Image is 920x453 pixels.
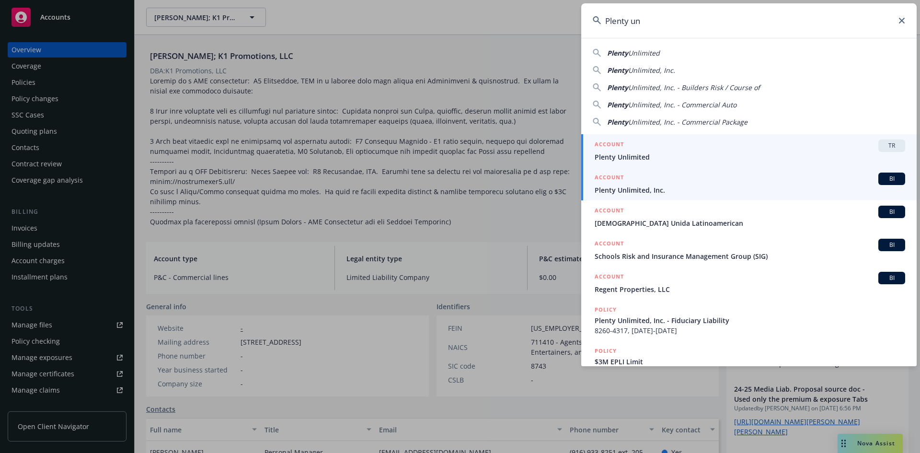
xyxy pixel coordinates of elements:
[607,83,628,92] span: Plenty
[595,325,905,336] span: 8260-4317, [DATE]-[DATE]
[595,315,905,325] span: Plenty Unlimited, Inc. - Fiduciary Liability
[581,341,917,382] a: POLICY$3M EPLI Limit
[628,83,760,92] span: Unlimited, Inc. - Builders Risk / Course of
[581,233,917,267] a: ACCOUNTBISchools Risk and Insurance Management Group (SIG)
[595,173,624,184] h5: ACCOUNT
[595,251,905,261] span: Schools Risk and Insurance Management Group (SIG)
[882,141,901,150] span: TR
[607,48,628,58] span: Plenty
[595,239,624,250] h5: ACCOUNT
[581,3,917,38] input: Search...
[607,117,628,127] span: Plenty
[581,134,917,167] a: ACCOUNTTRPlenty Unlimited
[628,66,675,75] span: Unlimited, Inc.
[882,174,901,183] span: BI
[628,48,660,58] span: Unlimited
[607,66,628,75] span: Plenty
[628,117,747,127] span: Unlimited, Inc. - Commercial Package
[882,208,901,216] span: BI
[628,100,736,109] span: Unlimited, Inc. - Commercial Auto
[581,300,917,341] a: POLICYPlenty Unlimited, Inc. - Fiduciary Liability8260-4317, [DATE]-[DATE]
[595,284,905,294] span: Regent Properties, LLC
[595,152,905,162] span: Plenty Unlimited
[595,346,617,356] h5: POLICY
[581,267,917,300] a: ACCOUNTBIRegent Properties, LLC
[595,305,617,314] h5: POLICY
[595,357,905,367] span: $3M EPLI Limit
[581,167,917,200] a: ACCOUNTBIPlenty Unlimited, Inc.
[595,272,624,283] h5: ACCOUNT
[595,139,624,151] h5: ACCOUNT
[607,100,628,109] span: Plenty
[581,200,917,233] a: ACCOUNTBI[DEMOGRAPHIC_DATA] Unida Latinoamerican
[882,241,901,249] span: BI
[595,185,905,195] span: Plenty Unlimited, Inc.
[882,274,901,282] span: BI
[595,218,905,228] span: [DEMOGRAPHIC_DATA] Unida Latinoamerican
[595,206,624,217] h5: ACCOUNT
